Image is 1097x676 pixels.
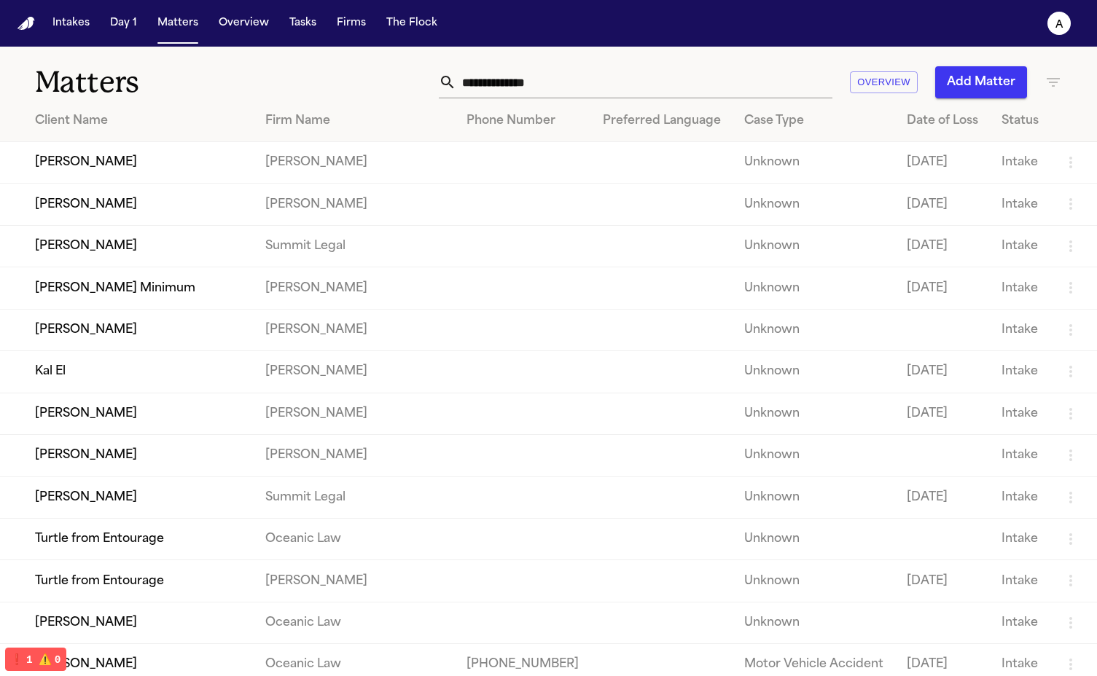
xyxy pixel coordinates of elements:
td: [PERSON_NAME] [254,184,455,225]
td: Intake [990,184,1050,225]
button: Matters [152,10,204,36]
td: Summit Legal [254,476,455,518]
td: [PERSON_NAME] [254,435,455,476]
div: Case Type [744,112,883,130]
button: Firms [331,10,372,36]
td: Intake [990,560,1050,602]
td: [PERSON_NAME] [254,393,455,434]
td: [DATE] [895,225,990,267]
div: Date of Loss [907,112,978,130]
td: [PERSON_NAME] [254,142,455,184]
button: Add Matter [935,66,1027,98]
td: [DATE] [895,393,990,434]
h1: Matters [35,64,321,101]
td: Intake [990,476,1050,518]
td: Unknown [733,476,895,518]
td: Unknown [733,393,895,434]
td: [DATE] [895,560,990,602]
td: Unknown [733,518,895,559]
td: [PERSON_NAME] [254,351,455,393]
button: Overview [850,71,918,94]
td: Unknown [733,309,895,350]
td: Intake [990,351,1050,393]
td: Unknown [733,351,895,393]
td: Unknown [733,267,895,309]
td: Unknown [733,435,895,476]
td: [DATE] [895,184,990,225]
td: Intake [990,435,1050,476]
td: Unknown [733,560,895,602]
td: Unknown [733,225,895,267]
td: Intake [990,602,1050,643]
td: [PERSON_NAME] [254,309,455,350]
button: Overview [213,10,275,36]
td: Intake [990,225,1050,267]
td: Intake [990,518,1050,559]
div: Client Name [35,112,242,130]
button: Tasks [284,10,322,36]
td: Intake [990,393,1050,434]
button: The Flock [380,10,443,36]
td: Intake [990,309,1050,350]
td: Oceanic Law [254,602,455,643]
img: Finch Logo [17,17,35,31]
td: Intake [990,142,1050,184]
td: [DATE] [895,351,990,393]
div: Phone Number [466,112,579,130]
td: [DATE] [895,267,990,309]
td: [DATE] [895,476,990,518]
button: Day 1 [104,10,143,36]
td: Intake [990,267,1050,309]
td: [PERSON_NAME] [254,560,455,602]
td: Unknown [733,142,895,184]
td: [DATE] [895,142,990,184]
div: Preferred Language [603,112,721,130]
div: Firm Name [265,112,443,130]
td: Unknown [733,184,895,225]
td: Summit Legal [254,225,455,267]
button: Intakes [47,10,95,36]
td: Unknown [733,602,895,643]
div: Status [1002,112,1039,130]
td: [PERSON_NAME] [254,267,455,309]
a: Home [17,17,35,31]
td: Oceanic Law [254,518,455,559]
